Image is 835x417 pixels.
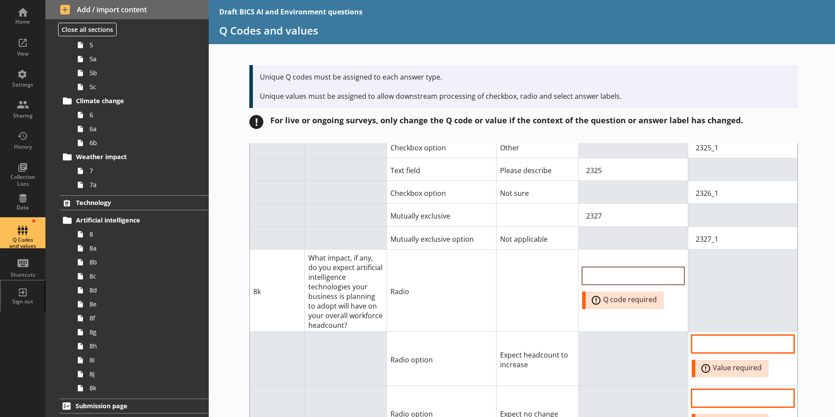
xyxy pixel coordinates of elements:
[582,267,684,285] input: QCode input field
[386,204,496,226] td: Mutually exclusive
[386,226,496,249] td: Mutually exclusive option
[73,136,209,150] a: 6b
[90,181,186,189] span: 7a
[90,230,186,238] span: 8
[60,150,209,164] a: Weather impact
[73,241,209,255] a: 8a
[249,115,263,129] div: !
[76,153,183,161] span: Weather impact
[73,381,209,395] a: 8k
[60,195,209,210] a: Technology
[304,249,386,331] td: What impact, if any, do you expect artificial intelligence technologies your business is planning...
[73,164,209,178] a: 7
[90,342,186,350] span: 8h
[73,80,209,94] a: 5c
[73,269,209,283] a: 8c
[90,167,186,175] span: 7
[76,216,183,224] span: Artificial intelligence
[73,325,209,339] a: 8g
[692,139,794,156] input: Option Value input field
[73,66,209,80] a: 5b
[90,244,186,252] span: 8a
[692,335,794,353] input: Option Value input field
[73,108,209,122] a: 6
[73,227,209,241] a: 8
[692,184,794,202] input: Option Value input field
[496,181,578,204] td: Not sure
[90,328,186,336] span: 8g
[64,213,209,395] li: Artificial intelligence88a8b8c8d8e8f8g8h8i8j8k
[90,125,186,133] span: 6a
[699,363,772,374] span: Value required
[7,237,38,250] div: Q Codes and values
[90,55,186,63] span: 5a
[64,10,209,94] li: Net-zero carbon emissions455a5b5c
[7,112,38,119] div: Sharing
[386,158,496,181] td: Text field
[45,195,209,395] li: TechnologyArtificial intelligence88a8b8c8d8e8f8g8h8i8j8k
[90,272,186,280] span: 8c
[64,94,209,150] li: Climate change66a6b
[90,111,186,119] span: 6
[73,255,209,269] a: 8b
[386,181,496,204] td: Checkbox option
[59,399,209,414] a: Submission page
[386,249,496,331] td: Radio
[692,230,794,248] input: Option Value input field
[386,331,496,386] td: Radio option
[219,7,362,17] div: Draft BICS AI and Environment questions
[90,370,186,378] span: 8j
[73,38,209,52] a: 5
[260,72,791,101] p: Unique Q codes must be assigned to each answer type. Unique values must be assigned to allow down...
[90,258,186,266] span: 8b
[589,295,667,306] span: Q code required
[73,283,209,297] a: 8d
[270,115,743,125] div: For live or ongoing surveys, only change the Q code or value if the context of the question or an...
[58,23,117,36] button: Close all sections
[250,249,305,331] td: 8k
[7,50,38,57] div: View
[7,174,38,187] div: Collection Lists
[7,143,38,150] div: History
[7,18,38,25] div: Home
[692,389,794,407] input: Option Value input field
[219,24,825,37] h1: Q Codes and values
[7,298,38,305] div: Sign out
[7,271,38,278] div: Shortcuts
[582,162,684,179] input: QCode input field
[7,204,38,211] div: Data
[73,311,209,325] a: 8f
[386,135,496,158] td: Checkbox option
[90,69,186,77] span: 5b
[496,135,578,158] td: Other
[73,122,209,136] a: 6a
[496,158,578,181] td: Please describe
[64,150,209,192] li: Weather impact77a
[76,198,183,207] span: Technology
[60,213,209,227] a: Artificial intelligence
[73,178,209,192] a: 7a
[60,5,194,14] span: Add / import content
[90,300,186,308] span: 8e
[496,226,578,249] td: Not applicable
[90,384,186,392] span: 8k
[76,97,183,105] span: Climate change
[90,356,186,364] span: 8i
[7,81,38,88] div: Settings
[90,139,186,147] span: 6b
[90,41,186,49] span: 5
[90,83,186,91] span: 5c
[73,297,209,311] a: 8e
[496,331,578,386] td: Expect headcount to increase
[90,286,186,294] span: 8d
[582,207,684,225] input: QCode input field
[73,339,209,353] a: 8h
[60,94,209,108] a: Climate change
[90,314,186,322] span: 8f
[73,353,209,367] a: 8i
[76,402,183,410] span: Submission page
[73,52,209,66] a: 5a
[73,367,209,381] a: 8j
